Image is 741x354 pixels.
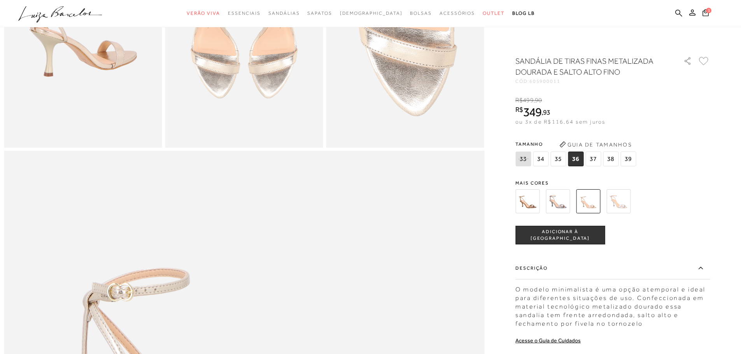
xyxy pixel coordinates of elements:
[512,10,535,16] span: BLOG LB
[410,6,432,21] a: categoryNavScreenReaderText
[440,6,475,21] a: categoryNavScreenReaderText
[515,281,710,328] div: O modelo minimalista é uma opção atemporal e ideal para diferentes situações de uso. Confeccionad...
[515,152,531,166] span: 33
[440,10,475,16] span: Acessórios
[543,108,550,116] span: 93
[706,8,711,13] span: 1
[620,152,636,166] span: 39
[550,152,566,166] span: 35
[228,10,261,16] span: Essenciais
[606,189,631,213] img: SANDÁLIA DE TIRAS FINAS METALIZADA PRATA E SALTO ALTO FINO
[512,6,535,21] a: BLOG LB
[483,6,505,21] a: categoryNavScreenReaderText
[515,257,710,279] label: Descrição
[523,97,533,104] span: 499
[340,6,403,21] a: noSubCategoriesText
[585,152,601,166] span: 37
[187,6,220,21] a: categoryNavScreenReaderText
[340,10,403,16] span: [DEMOGRAPHIC_DATA]
[557,138,634,151] button: Guia de Tamanhos
[515,226,605,244] button: ADICIONAR À [GEOGRAPHIC_DATA]
[307,10,332,16] span: Sapatos
[534,97,542,104] i: ,
[187,10,220,16] span: Verão Viva
[268,6,300,21] a: categoryNavScreenReaderText
[576,189,600,213] img: SANDÁLIA DE TIRAS FINAS METALIZADA DOURADA E SALTO ALTO FINO
[535,97,542,104] span: 90
[483,10,505,16] span: Outlet
[515,181,710,185] span: Mais cores
[529,78,561,84] span: 605900011
[515,79,671,84] div: CÓD:
[515,119,605,125] span: ou 3x de R$116,64 sem juros
[515,97,523,104] i: R$
[515,56,661,77] h1: SANDÁLIA DE TIRAS FINAS METALIZADA DOURADA E SALTO ALTO FINO
[541,109,550,116] i: ,
[515,138,638,150] span: Tamanho
[307,6,332,21] a: categoryNavScreenReaderText
[523,105,541,119] span: 349
[515,106,523,113] i: R$
[546,189,570,213] img: SANDÁLIA DE TIRAS FINAS METALIZADA CHUMBO E SALTO ALTO FINO
[410,10,432,16] span: Bolsas
[516,228,604,242] span: ADICIONAR À [GEOGRAPHIC_DATA]
[700,9,711,19] button: 1
[268,10,300,16] span: Sandálias
[568,152,583,166] span: 36
[228,6,261,21] a: categoryNavScreenReaderText
[515,189,540,213] img: SANDÁLIA DE TIRAS FINAS METALIZADA BRONZE E SALTO ALTO FINO
[533,152,548,166] span: 34
[515,337,581,344] a: Acesse o Guia de Cuidados
[603,152,618,166] span: 38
